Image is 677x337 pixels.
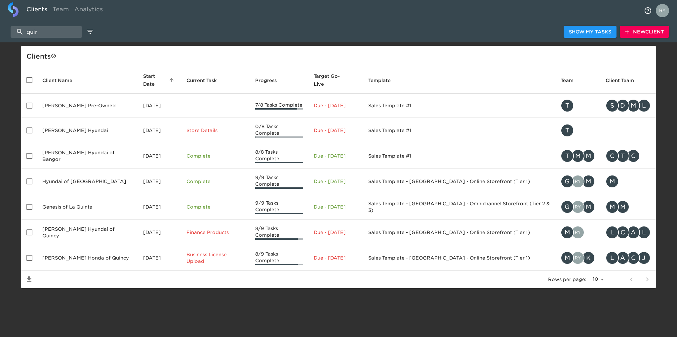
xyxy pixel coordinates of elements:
div: Client s [26,51,653,62]
td: [PERSON_NAME] Hyundai of Quincy [37,220,138,245]
td: [PERSON_NAME] Pre-Owned [37,94,138,118]
td: [PERSON_NAME] Honda of Quincy [37,245,138,271]
div: M [582,149,595,163]
button: Show My Tasks [564,26,617,38]
td: 9/9 Tasks Complete [250,194,308,220]
div: J [637,251,651,265]
p: Finance Products [186,229,245,236]
td: Sales Template - [GEOGRAPHIC_DATA] - Online Storefront (Tier 1) [363,220,555,245]
a: Clients [24,2,50,19]
div: T [616,149,629,163]
img: ryan.dale@roadster.com [572,226,584,238]
p: Complete [186,153,245,159]
div: levi.billman@kunes.com, anthony.biondi@kunes.com, carol.scharfenorth@kunes.com, jeff.conn@kunes.com [606,251,651,265]
span: Client Name [42,76,81,84]
div: G [561,175,574,188]
td: 7/8 Tasks Complete [250,94,308,118]
div: L [637,99,651,112]
div: G [561,200,574,214]
span: Current Task [186,76,225,84]
div: matt.little@roadster.com, ryan.dale@roadster.com, kushal.chinthaparthi@cdk.com [561,251,595,265]
td: [DATE] [138,143,181,169]
span: Progress [255,76,285,84]
td: Genesis of La Quinta [37,194,138,220]
img: Profile [656,4,669,17]
div: mlink@hyundaioflaquinta.com, mlink@genesisoflaquinta.com [606,200,651,214]
span: Show My Tasks [569,28,611,36]
div: M [571,149,584,163]
a: Team [50,2,72,19]
td: Sales Template #1 [363,143,555,169]
td: 0/8 Tasks Complete [250,118,308,143]
td: Sales Template - [GEOGRAPHIC_DATA] - Online Storefront (Tier 1) [363,169,555,194]
div: M [561,226,574,239]
div: S [606,99,619,112]
div: T [561,99,574,112]
p: Complete [186,204,245,210]
div: tracy@roadster.com [561,99,595,112]
div: C [627,251,640,265]
span: New Client [625,28,664,36]
p: Due - [DATE] [314,255,358,261]
td: [DATE] [138,194,181,220]
select: rows per page [589,274,606,284]
div: geoffrey.ruppert@roadster.com, ryan.dale@roadster.com, michael.beck@roadster.com [561,200,595,214]
div: T [561,149,574,163]
p: Rows per page: [548,276,586,283]
button: edit [85,26,96,37]
td: [DATE] [138,94,181,118]
div: C [606,149,619,163]
button: NewClient [620,26,669,38]
div: mlink@hyundaioflaquinta.com [606,175,651,188]
td: [PERSON_NAME] Hyundai of Bangor [37,143,138,169]
img: logo [8,2,19,17]
td: Sales Template - [GEOGRAPHIC_DATA] - Online Storefront (Tier 1) [363,245,555,271]
td: [PERSON_NAME] Hyundai [37,118,138,143]
img: ryan.dale@roadster.com [572,201,584,213]
div: tracy@roadster.com, madison.pollet@roadster.com, meagan.provencher@roadster.com [561,149,595,163]
div: T [561,124,574,137]
div: M [616,200,629,214]
td: 8/9 Tasks Complete [250,245,308,271]
div: K [582,251,595,265]
div: D [616,99,629,112]
div: levin.billman@kunes.com, carol.scharfenorth@kunes.com, anthony.biondi@kunes.com, levi.billman@kun... [606,226,651,239]
td: 8/9 Tasks Complete [250,220,308,245]
p: Due - [DATE] [314,153,358,159]
input: search [11,26,82,38]
div: A [616,251,629,265]
p: Due - [DATE] [314,204,358,210]
td: Sales Template #1 [363,118,555,143]
td: [DATE] [138,220,181,245]
p: Due - [DATE] [314,102,358,109]
div: M [561,251,574,265]
div: matt.little@roadster.com, ryan.dale@roadster.com [561,226,595,239]
button: notifications [640,3,656,19]
table: enhanced table [21,67,656,288]
div: M [627,99,640,112]
p: Store Details [186,127,245,134]
p: Due - [DATE] [314,127,358,134]
span: Template [368,76,399,84]
span: Client Team [606,76,643,84]
div: swestern@quirkcars.com, dwong@quirkcars.com, mitch.mccaige@roadster.com, leah.fisher@roadster.com [606,99,651,112]
span: This is the next Task in this Hub that should be completed [186,76,217,84]
div: L [606,226,619,239]
p: Due - [DATE] [314,178,358,185]
button: Save List [21,271,37,287]
div: L [637,226,651,239]
img: ryan.dale@roadster.com [572,252,584,264]
div: tracy@roadster.com [561,124,595,137]
div: M [582,175,595,188]
span: Start Date [143,72,176,88]
div: C [616,226,629,239]
p: Complete [186,178,245,185]
td: 8/8 Tasks Complete [250,143,308,169]
span: Target Go-Live [314,72,358,88]
td: Hyundai of [GEOGRAPHIC_DATA] [37,169,138,194]
td: [DATE] [138,245,181,271]
span: Team [561,76,582,84]
div: cbolduc@quirkauto.com, tarchambault@quirkauto.com, Cbolduc@quirkauto.com [606,149,651,163]
a: Analytics [72,2,105,19]
td: 9/9 Tasks Complete [250,169,308,194]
